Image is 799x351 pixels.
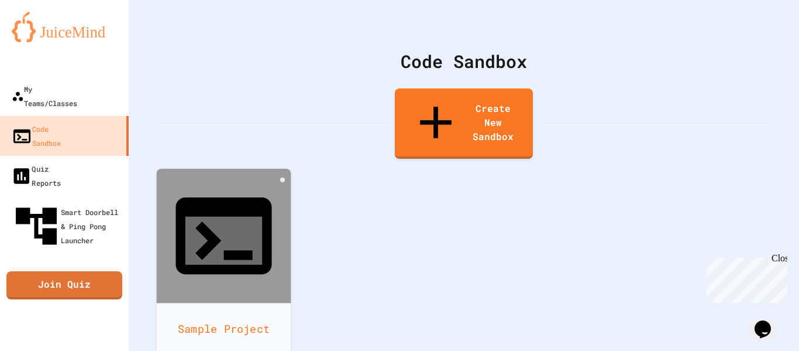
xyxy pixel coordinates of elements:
div: My Teams/Classes [12,82,77,110]
iframe: chat widget [702,253,787,303]
img: logo-orange.svg [12,12,117,42]
a: Join Quiz [6,271,122,299]
div: Code Sandbox [158,48,770,74]
div: Chat with us now!Close [5,5,81,74]
iframe: chat widget [750,304,787,339]
div: Quiz Reports [11,162,61,190]
div: Smart Doorbell & Ping Pong Launcher [12,202,124,251]
a: Create New Sandbox [395,88,533,159]
div: Code Sandbox [12,122,61,150]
